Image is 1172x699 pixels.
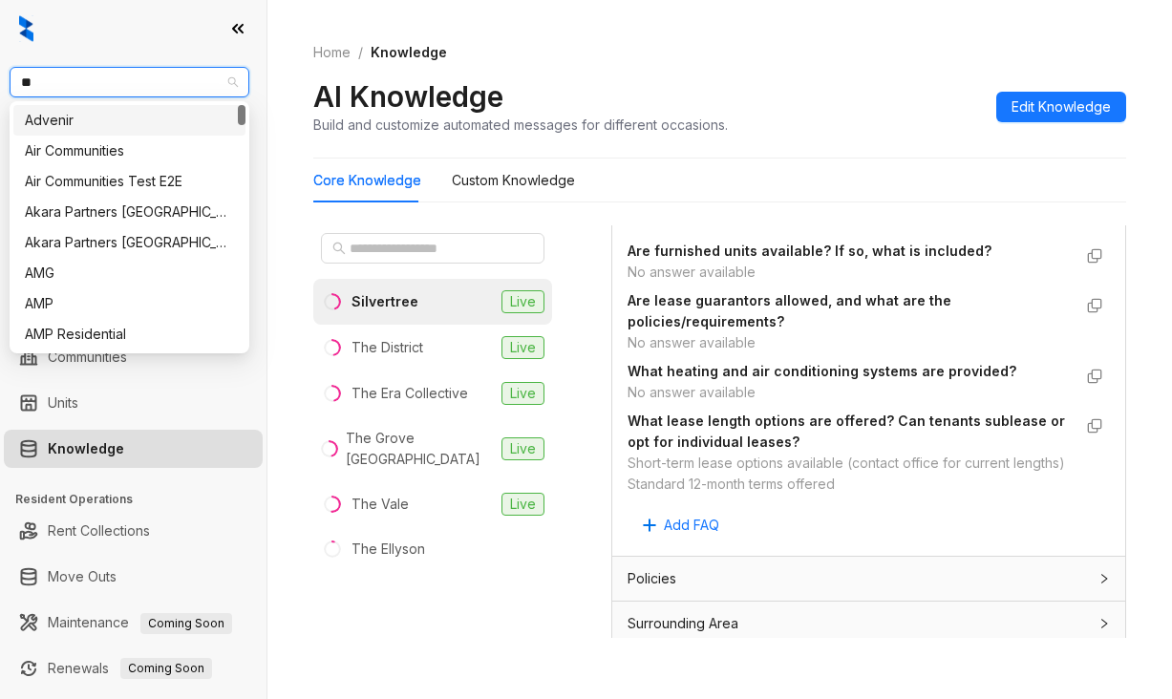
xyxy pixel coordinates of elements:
[628,413,1065,450] strong: What lease length options are offered? Can tenants sublease or opt for individual leases?
[1098,618,1110,629] span: collapsed
[4,210,263,248] li: Leasing
[4,430,263,468] li: Knowledge
[501,437,544,460] span: Live
[501,336,544,359] span: Live
[628,453,1072,495] div: Short-term lease options available (contact office for current lengths) Standard 12-month terms o...
[13,197,245,227] div: Akara Partners Nashville
[120,658,212,679] span: Coming Soon
[612,602,1125,646] div: Surrounding Area
[25,263,234,284] div: AMG
[664,515,719,536] span: Add FAQ
[332,242,346,255] span: search
[4,338,263,376] li: Communities
[4,604,263,642] li: Maintenance
[13,105,245,136] div: Advenir
[358,42,363,63] li: /
[352,337,423,358] div: The District
[352,383,468,404] div: The Era Collective
[628,510,735,540] button: Add FAQ
[48,512,150,550] a: Rent Collections
[1012,96,1111,117] span: Edit Knowledge
[48,384,78,422] a: Units
[13,227,245,258] div: Akara Partners Phoenix
[13,288,245,319] div: AMP
[501,290,544,313] span: Live
[313,78,503,115] h2: AI Knowledge
[501,382,544,405] span: Live
[313,170,421,191] div: Core Knowledge
[996,92,1126,122] button: Edit Knowledge
[628,332,1072,353] div: No answer available
[628,568,676,589] span: Policies
[19,15,33,42] img: logo
[48,558,117,596] a: Move Outs
[13,166,245,197] div: Air Communities Test E2E
[628,613,738,634] span: Surrounding Area
[4,256,263,294] li: Collections
[4,384,263,422] li: Units
[4,512,263,550] li: Rent Collections
[25,232,234,253] div: Akara Partners [GEOGRAPHIC_DATA]
[352,291,418,312] div: Silvertree
[628,382,1072,403] div: No answer available
[140,613,232,634] span: Coming Soon
[612,557,1125,601] div: Policies
[452,170,575,191] div: Custom Knowledge
[309,42,354,63] a: Home
[13,136,245,166] div: Air Communities
[1098,573,1110,584] span: collapsed
[501,493,544,516] span: Live
[15,491,266,508] h3: Resident Operations
[628,243,991,259] strong: Are furnished units available? If so, what is included?
[25,171,234,192] div: Air Communities Test E2E
[48,430,124,468] a: Knowledge
[4,649,263,688] li: Renewals
[25,201,234,222] div: Akara Partners [GEOGRAPHIC_DATA]
[313,115,728,135] div: Build and customize automated messages for different occasions.
[13,319,245,349] div: AMP Residential
[352,539,425,560] div: The Ellyson
[352,494,409,515] div: The Vale
[13,258,245,288] div: AMG
[371,44,447,60] span: Knowledge
[628,262,1072,283] div: No answer available
[25,324,234,345] div: AMP Residential
[48,338,127,376] a: Communities
[628,292,951,329] strong: Are lease guarantors allowed, and what are the policies/requirements?
[628,363,1016,379] strong: What heating and air conditioning systems are provided?
[25,293,234,314] div: AMP
[48,649,212,688] a: RenewalsComing Soon
[25,140,234,161] div: Air Communities
[25,110,234,131] div: Advenir
[4,128,263,166] li: Leads
[4,558,263,596] li: Move Outs
[346,428,494,470] div: The Grove [GEOGRAPHIC_DATA]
